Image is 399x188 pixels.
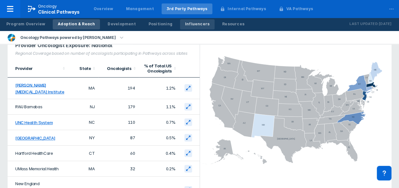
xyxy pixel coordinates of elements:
a: [GEOGRAPHIC_DATA] [15,135,55,141]
img: dfci-pathways [8,34,15,41]
div: Resources [222,21,244,27]
td: 60 [98,146,139,161]
a: Positioning [143,19,177,29]
td: 1.1% [139,99,179,115]
p: Oncology [38,3,57,9]
td: 1.2% [139,78,179,99]
div: Positioning [149,21,172,27]
div: Regional Coverage based on number of oncologists participating in Pathways across states [15,51,192,56]
td: 87 [98,130,139,146]
td: 0.4% [139,146,179,161]
div: Program Overview [6,21,45,27]
td: MA [68,78,98,99]
div: Contact Support [377,166,391,180]
div: Management [126,6,154,12]
a: 3rd Party Pathways [162,3,213,14]
a: Overview [89,3,118,14]
p: [DATE] [379,21,391,27]
td: 0.2% [139,161,179,177]
a: Management [121,3,159,14]
div: % of Total US Oncologists [143,63,172,73]
div: Oncologists [102,66,131,71]
td: UMass Memorial Health [8,161,68,177]
td: 194 [98,78,139,99]
td: 110 [98,115,139,130]
td: MA [68,161,98,177]
div: Oncology Pathways powered by [PERSON_NAME] [18,33,118,42]
span: Clinical Pathways [38,9,80,15]
div: Internal Pathways [228,6,266,12]
a: [PERSON_NAME] [MEDICAL_DATA] Institute [15,82,64,94]
div: Influencers [185,21,209,27]
td: 32 [98,161,139,177]
td: RWJ Barnabas [8,99,68,115]
a: Development [103,19,141,29]
div: ... [385,1,398,14]
td: 179 [98,99,139,115]
a: Influencers [180,19,215,29]
div: State [72,66,91,71]
p: Last Updated: [349,21,379,27]
div: 3rd Party Pathways [167,6,208,12]
td: 0.7% [139,115,179,130]
div: Overview [94,6,113,12]
div: Provider [15,66,61,71]
div: VA Pathways [286,6,313,12]
a: Adoption & Reach [53,19,100,29]
td: NC [68,115,98,130]
td: 0.5% [139,130,179,146]
div: Development [108,21,136,27]
a: Resources [217,19,249,29]
a: UNC Health System [15,120,53,125]
td: NJ [68,99,98,115]
td: CT [68,146,98,161]
td: Hartford HealthCare [8,146,68,161]
div: Provider Oncologist Exposure: National [15,42,192,48]
td: NY [68,130,98,146]
a: Program Overview [1,19,50,29]
div: Adoption & Reach [58,21,95,27]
